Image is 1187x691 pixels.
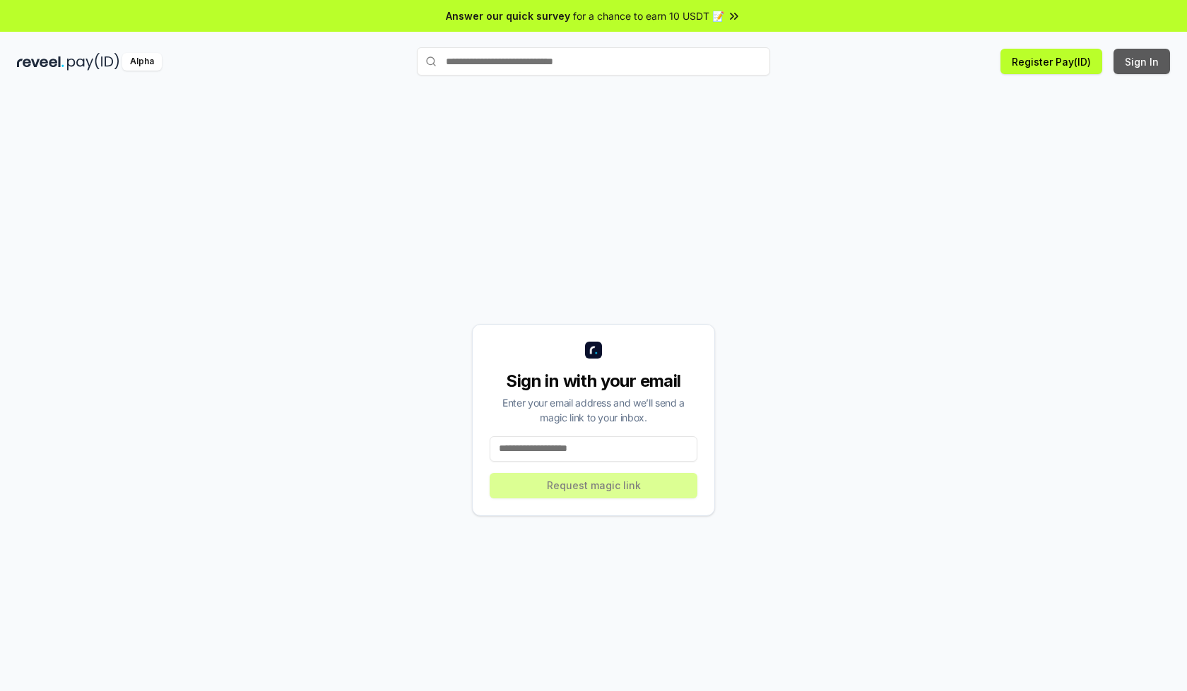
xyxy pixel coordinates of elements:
span: Answer our quick survey [446,8,570,23]
div: Alpha [122,53,162,71]
button: Register Pay(ID) [1000,49,1102,74]
button: Sign In [1114,49,1170,74]
div: Enter your email address and we’ll send a magic link to your inbox. [490,395,697,425]
span: for a chance to earn 10 USDT 📝 [573,8,724,23]
div: Sign in with your email [490,370,697,392]
img: pay_id [67,53,119,71]
img: reveel_dark [17,53,64,71]
img: logo_small [585,342,602,359]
